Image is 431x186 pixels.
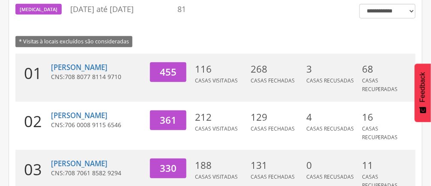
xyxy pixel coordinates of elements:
span: [MEDICAL_DATA] [20,6,57,13]
p: 212 [195,110,246,124]
p: 3 [306,62,358,76]
p: 129 [251,110,302,124]
p: 16 [362,110,413,124]
span: Casas Fechadas [251,125,295,132]
span: Feedback [419,72,427,102]
span: 361 [160,113,177,127]
p: 68 [362,62,413,76]
span: Casas Recusadas [306,125,354,132]
p: 188 [195,159,246,172]
span: 706 0008 9115 6546 [65,121,121,129]
p: 0 [306,159,358,172]
p: [DATE] até [DATE] [70,4,173,15]
a: [PERSON_NAME] [51,110,108,120]
span: Casas Fechadas [251,173,295,180]
span: Casas Visitadas [195,125,238,132]
a: [PERSON_NAME] [51,159,108,168]
span: 455 [160,65,177,79]
div: 02 [15,102,51,150]
span: 708 7061 8582 9294 [65,169,121,177]
p: 11 [362,159,413,172]
a: [PERSON_NAME] [51,62,108,72]
div: 01 [15,54,51,102]
span: Casas Visitadas [195,77,238,84]
span: Casas Recuperadas [362,77,398,93]
p: CNS: [51,169,144,177]
span: Casas Recusadas [306,173,354,180]
p: 4 [306,110,358,124]
p: CNS: [51,73,144,81]
button: Feedback - Mostrar pesquisa [415,64,431,122]
p: 268 [251,62,302,76]
span: Casas Fechadas [251,77,295,84]
p: 116 [195,62,246,76]
span: 330 [160,162,177,175]
span: Casas Recusadas [306,77,354,84]
p: 81 [177,4,195,15]
span: Casas Visitadas [195,173,238,180]
span: 708 8077 8114 9710 [65,73,121,81]
span: Casas Recuperadas [362,125,398,141]
p: 131 [251,159,302,172]
span: * Visitas à locais excluídos são consideradas [15,36,132,47]
p: CNS: [51,121,144,129]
